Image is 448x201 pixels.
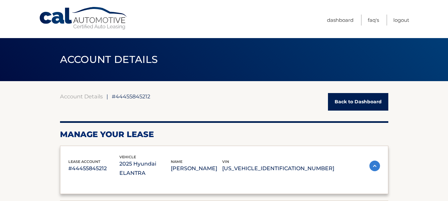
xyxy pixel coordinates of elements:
p: #44455845212 [68,164,120,173]
span: lease account [68,159,100,164]
a: Cal Automotive [39,7,128,30]
span: vin [222,159,229,164]
p: [PERSON_NAME] [171,164,222,173]
a: FAQ's [368,15,379,25]
p: [US_VEHICLE_IDENTIFICATION_NUMBER] [222,164,334,173]
h2: Manage Your Lease [60,129,388,139]
img: accordion-active.svg [369,161,380,171]
a: Dashboard [327,15,353,25]
span: | [106,93,108,100]
a: Back to Dashboard [328,93,388,111]
span: name [171,159,182,164]
p: 2025 Hyundai ELANTRA [119,159,171,178]
span: vehicle [119,155,136,159]
a: Logout [393,15,409,25]
span: #44455845212 [112,93,150,100]
span: ACCOUNT DETAILS [60,53,158,66]
a: Account Details [60,93,103,100]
